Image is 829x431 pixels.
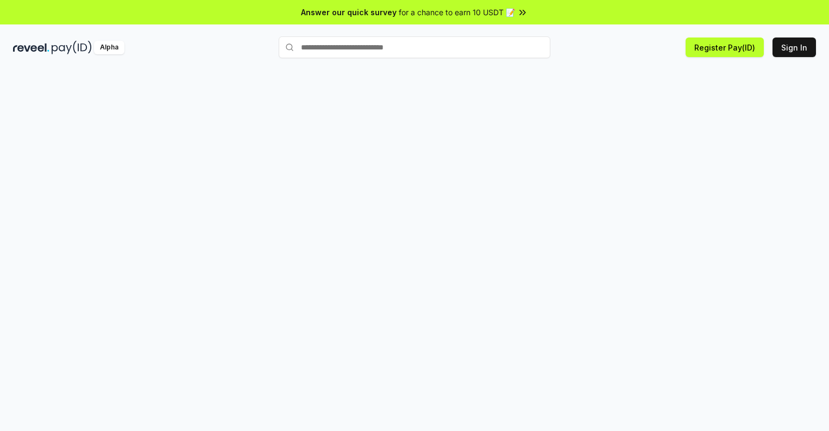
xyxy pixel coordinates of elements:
[686,38,764,57] button: Register Pay(ID)
[301,7,397,18] span: Answer our quick survey
[52,41,92,54] img: pay_id
[94,41,124,54] div: Alpha
[13,41,49,54] img: reveel_dark
[399,7,515,18] span: for a chance to earn 10 USDT 📝
[773,38,816,57] button: Sign In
